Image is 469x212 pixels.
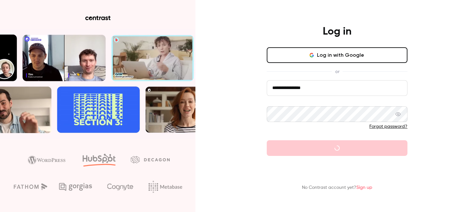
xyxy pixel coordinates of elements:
button: Log in with Google [267,47,407,63]
a: Sign up [356,185,372,190]
a: Forgot password? [369,124,407,129]
h4: Log in [323,25,351,38]
p: No Contrast account yet? [302,184,372,191]
span: or [332,68,343,75]
img: decagon [131,156,170,163]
